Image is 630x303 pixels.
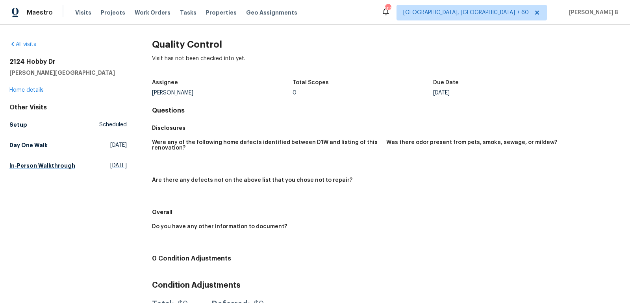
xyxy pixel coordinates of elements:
div: Other Visits [9,103,127,111]
a: In-Person Walkthrough[DATE] [9,159,127,173]
h4: Questions [152,107,621,115]
span: Properties [206,9,237,17]
h5: Total Scopes [293,80,329,85]
span: Geo Assignments [246,9,297,17]
h2: 2124 Hobby Dr [9,58,127,66]
span: Work Orders [135,9,170,17]
div: 828 [385,5,391,13]
h5: Was there odor present from pets, smoke, sewage, or mildew? [386,140,557,145]
div: Visit has not been checked into yet. [152,55,621,75]
h5: Are there any defects not on the above list that you chose not to repair? [152,177,352,183]
h5: Disclosures [152,124,621,132]
span: Tasks [180,10,196,15]
h5: [PERSON_NAME][GEOGRAPHIC_DATA] [9,69,127,77]
a: Home details [9,87,44,93]
h4: 0 Condition Adjustments [152,255,621,262]
div: [DATE] [433,90,574,96]
h5: Do you have any other information to document? [152,224,287,229]
h3: Condition Adjustments [152,281,621,289]
span: Maestro [27,9,53,17]
span: Projects [101,9,125,17]
h5: Setup [9,121,27,129]
h5: Assignee [152,80,178,85]
a: SetupScheduled [9,118,127,132]
a: Day One Walk[DATE] [9,138,127,152]
h5: Were any of the following home defects identified between D1W and listing of this renovation? [152,140,380,151]
span: [DATE] [110,162,127,170]
h5: Day One Walk [9,141,48,149]
span: [GEOGRAPHIC_DATA], [GEOGRAPHIC_DATA] + 60 [403,9,529,17]
h2: Quality Control [152,41,621,48]
span: Scheduled [99,121,127,129]
span: [PERSON_NAME] B [566,9,618,17]
h5: In-Person Walkthrough [9,162,75,170]
span: Visits [75,9,91,17]
div: [PERSON_NAME] [152,90,293,96]
h5: Overall [152,208,621,216]
a: All visits [9,42,36,47]
h5: Due Date [433,80,459,85]
span: [DATE] [110,141,127,149]
div: 0 [293,90,433,96]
